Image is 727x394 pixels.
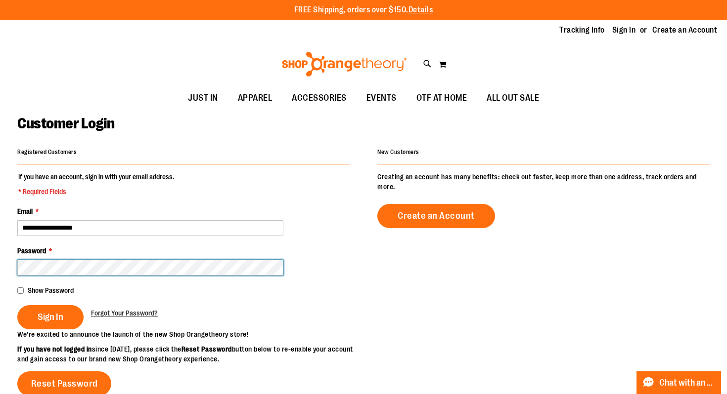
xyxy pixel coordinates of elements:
[377,172,710,192] p: Creating an account has many benefits: check out faster, keep more than one address, track orders...
[409,5,433,14] a: Details
[280,52,409,77] img: Shop Orangetheory
[238,87,273,109] span: APPAREL
[188,87,218,109] span: JUST IN
[91,309,158,317] span: Forgot Your Password?
[659,378,715,388] span: Chat with an Expert
[28,286,74,294] span: Show Password
[17,247,46,255] span: Password
[17,305,84,329] button: Sign In
[292,87,347,109] span: ACCESSORIES
[377,204,495,228] a: Create an Account
[17,329,363,339] p: We’re excited to announce the launch of the new Shop Orangetheory store!
[416,87,467,109] span: OTF AT HOME
[612,25,636,36] a: Sign In
[398,210,475,221] span: Create an Account
[17,207,33,215] span: Email
[17,115,114,132] span: Customer Login
[17,344,363,364] p: since [DATE], please click the button below to re-enable your account and gain access to our bran...
[636,371,722,394] button: Chat with an Expert
[17,345,92,353] strong: If you have not logged in
[487,87,539,109] span: ALL OUT SALE
[38,312,63,322] span: Sign In
[366,87,397,109] span: EVENTS
[17,149,77,156] strong: Registered Customers
[294,4,433,16] p: FREE Shipping, orders over $150.
[31,378,98,389] span: Reset Password
[377,149,419,156] strong: New Customers
[559,25,605,36] a: Tracking Info
[17,172,175,197] legend: If you have an account, sign in with your email address.
[91,308,158,318] a: Forgot Your Password?
[652,25,718,36] a: Create an Account
[182,345,232,353] strong: Reset Password
[18,187,174,197] span: * Required Fields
